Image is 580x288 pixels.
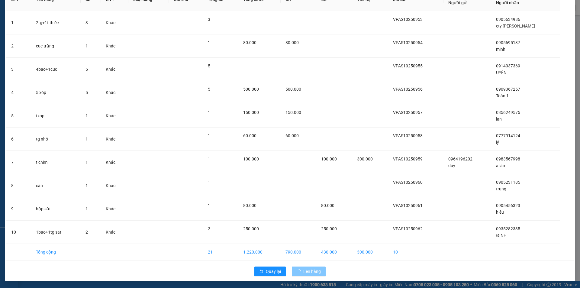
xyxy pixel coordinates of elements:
[496,180,520,185] span: 0905231185
[496,70,507,75] span: UYÊN
[285,87,301,92] span: 500.000
[393,157,423,161] span: VPAS10250959
[6,34,31,58] td: 2
[393,110,423,115] span: VPAS10250957
[31,197,81,221] td: hộp sắt
[31,151,81,174] td: t chim
[31,174,81,197] td: căn
[85,20,88,25] span: 3
[393,87,423,92] span: VPAS10250956
[393,226,423,231] span: VPAS10250962
[496,203,520,208] span: 0905456323
[496,226,520,231] span: 0935282335
[352,244,388,260] td: 300.000
[393,17,423,22] span: VPAS10250953
[6,81,31,104] td: 4
[6,174,31,197] td: 8
[208,157,210,161] span: 1
[316,244,352,260] td: 430.000
[321,203,334,208] span: 80.000
[208,17,210,22] span: 3
[3,34,7,38] span: environment
[496,186,506,191] span: trung
[208,110,210,115] span: 1
[42,26,80,46] li: VP [GEOGRAPHIC_DATA]
[31,104,81,128] td: txop
[85,183,88,188] span: 1
[238,244,281,260] td: 1.220.000
[101,221,128,244] td: Khác
[496,233,506,238] span: ĐỊNH
[496,157,520,161] span: 0983567998
[496,47,505,52] span: minh
[203,244,238,260] td: 21
[6,221,31,244] td: 10
[85,90,88,95] span: 5
[496,0,519,5] span: Người nhận
[496,163,506,168] span: a lâm
[101,104,128,128] td: Khác
[243,87,259,92] span: 500.000
[31,221,81,244] td: 1bao+1tg sat
[303,268,321,275] span: Lên hàng
[448,0,468,5] span: Người gửi
[266,268,281,275] span: Quay lại
[6,197,31,221] td: 9
[393,63,423,68] span: VPAS10250955
[208,63,210,68] span: 5
[393,180,423,185] span: VPAS10250960
[321,226,337,231] span: 250.000
[496,210,504,215] span: hiếu
[208,203,210,208] span: 1
[285,110,301,115] span: 150.000
[496,63,520,68] span: 0914037369
[448,157,472,161] span: 0964196202
[285,40,299,45] span: 80.000
[259,269,263,274] span: rollback
[243,133,256,138] span: 60.000
[496,140,499,145] span: lý
[393,133,423,138] span: VPAS10250958
[243,157,259,161] span: 100.000
[208,87,210,92] span: 5
[496,117,502,121] span: lan
[388,244,444,260] td: 10
[85,206,88,211] span: 1
[297,269,303,273] span: loading
[31,128,81,151] td: tg nhỏ
[101,128,128,151] td: Khác
[208,226,210,231] span: 2
[448,163,455,168] span: duy
[496,17,520,22] span: 0905634986
[31,58,81,81] td: 4bao+1cuc
[281,244,317,260] td: 790.000
[496,87,520,92] span: 0909367257
[85,44,88,48] span: 1
[101,151,128,174] td: Khác
[243,203,256,208] span: 80.000
[243,110,259,115] span: 150.000
[292,267,326,276] button: Lên hàng
[6,128,31,151] td: 6
[101,81,128,104] td: Khác
[285,133,299,138] span: 60.000
[208,180,210,185] span: 1
[496,24,535,28] span: cty [PERSON_NAME]
[243,226,259,231] span: 250.000
[357,157,373,161] span: 300.000
[496,110,520,115] span: 0356249575
[85,67,88,72] span: 5
[3,3,88,15] li: [PERSON_NAME]
[496,40,520,45] span: 0905695137
[393,203,423,208] span: VPAS10250961
[6,104,31,128] td: 5
[208,40,210,45] span: 1
[3,26,42,32] li: VP VP An Sương
[101,58,128,81] td: Khác
[243,40,256,45] span: 80.000
[496,133,520,138] span: 0777914124
[208,133,210,138] span: 1
[254,267,286,276] button: rollbackQuay lại
[101,11,128,34] td: Khác
[496,93,509,98] span: Toàn 1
